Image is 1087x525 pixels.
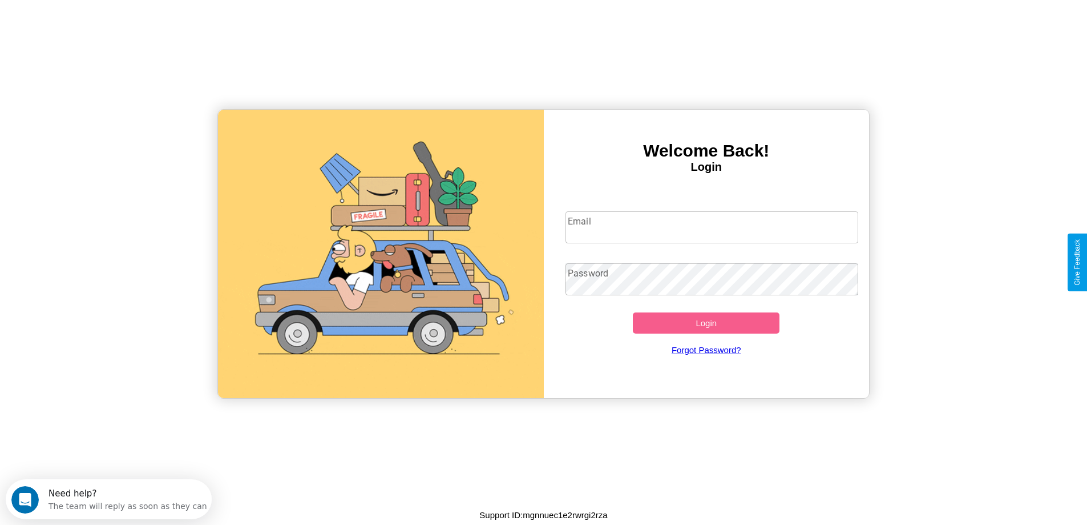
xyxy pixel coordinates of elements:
[560,334,852,366] a: Forgot Password?
[43,19,201,31] div: The team will reply as soon as they can
[6,479,212,519] iframe: Intercom live chat discovery launcher
[633,312,779,334] button: Login
[43,10,201,19] div: Need help?
[544,141,870,161] h3: Welcome Back!
[218,110,544,398] img: gif
[5,5,212,36] div: Open Intercom Messenger
[11,486,39,514] iframe: Intercom live chat
[1073,239,1081,286] div: Give Feedback
[479,507,607,523] p: Support ID: mgnnuec1e2rwrgi2rza
[544,161,870,174] h4: Login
